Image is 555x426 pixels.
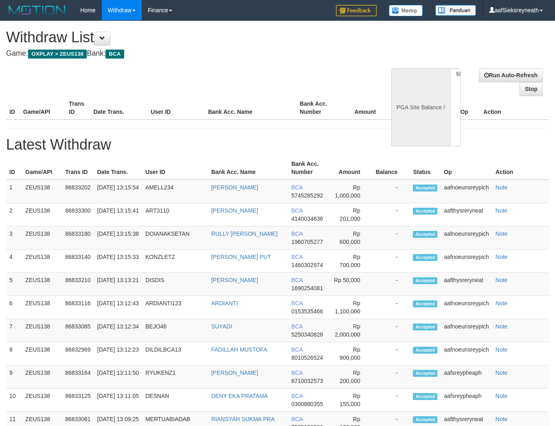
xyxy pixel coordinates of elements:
td: [DATE] 13:15:33 [94,250,142,273]
span: Accepted [413,231,437,238]
td: aafnoeunsreypich [441,342,492,365]
span: BCA [291,393,303,399]
td: [DATE] 13:12:23 [94,342,142,365]
td: 86832969 [62,342,94,365]
td: 86833116 [62,296,94,319]
td: 10 [6,389,22,412]
th: ID [6,156,22,180]
a: [PERSON_NAME] PUT [211,254,271,260]
td: - [373,226,410,250]
td: 1 [6,180,22,203]
td: 86833085 [62,319,94,342]
td: ZEUS138 [22,226,62,250]
h1: Withdraw List [6,29,362,46]
a: Note [496,300,508,306]
th: Bank Acc. Name [205,96,296,120]
a: Note [496,393,508,399]
td: DESNAN [142,389,208,412]
td: Rp 900,000 [329,342,373,365]
span: Accepted [413,254,437,261]
th: Status [410,156,441,180]
td: [DATE] 13:12:43 [94,296,142,319]
th: Op [457,96,480,120]
td: - [373,319,410,342]
td: [DATE] 13:15:54 [94,180,142,203]
span: BCA [291,416,303,422]
td: - [373,180,410,203]
td: [DATE] 13:15:41 [94,203,142,226]
th: Trans ID [66,96,90,120]
td: - [373,250,410,273]
td: KONZLETZ [142,250,208,273]
span: 4140034636 [291,215,323,222]
a: [PERSON_NAME] [211,184,258,191]
td: ZEUS138 [22,319,62,342]
a: [PERSON_NAME] [211,277,258,283]
a: Stop [520,82,543,96]
a: Note [496,277,508,283]
a: RULLY [PERSON_NAME] [211,230,278,237]
a: Note [496,346,508,353]
span: 1690254081 [291,285,323,291]
td: 6 [6,296,22,319]
a: [PERSON_NAME] [211,369,258,376]
img: Button%20Memo.svg [389,5,423,16]
td: Rp 700,000 [329,250,373,273]
td: [DATE] 13:12:34 [94,319,142,342]
th: Game/API [22,156,62,180]
th: Amount [342,96,388,120]
a: Note [496,369,508,376]
span: BCA [291,369,303,376]
span: BCA [291,346,303,353]
th: Action [492,156,549,180]
span: Accepted [413,185,437,191]
span: 1460302974 [291,262,323,268]
td: Rp 201,000 [329,203,373,226]
span: 5745285292 [291,192,323,199]
td: - [373,203,410,226]
span: 8710032573 [291,378,323,384]
td: AMELL234 [142,180,208,203]
img: MOTION_logo.png [6,4,68,16]
span: BCA [291,230,303,237]
td: Rp 1,000,000 [329,180,373,203]
td: ARDIANTI123 [142,296,208,319]
td: 3 [6,226,22,250]
td: 4 [6,250,22,273]
th: User ID [147,96,205,120]
td: ZEUS138 [22,203,62,226]
td: 86833202 [62,180,94,203]
td: Rp 155,000 [329,389,373,412]
span: 8010526524 [291,354,323,361]
td: 8 [6,342,22,365]
span: Accepted [413,347,437,354]
span: BCA [291,207,303,214]
td: 5 [6,273,22,296]
td: [DATE] 13:11:05 [94,389,142,412]
th: User ID [142,156,208,180]
td: - [373,342,410,365]
td: Rp 50,000 [329,273,373,296]
h4: Game: Bank: [6,50,362,58]
a: Run Auto-Refresh [479,68,543,82]
span: 0153535466 [291,308,323,315]
td: aafnoeunsreypich [441,250,492,273]
span: Accepted [413,208,437,215]
th: ID [6,96,20,120]
th: Action [480,96,549,120]
td: aafthysreryneat [441,203,492,226]
a: ARDIANTI [211,300,238,306]
a: Note [496,207,508,214]
td: ZEUS138 [22,296,62,319]
span: BCA [291,254,303,260]
a: Note [496,254,508,260]
span: Accepted [413,324,437,330]
span: BCA [291,277,303,283]
td: [DATE] 13:13:21 [94,273,142,296]
td: ZEUS138 [22,365,62,389]
span: OXPLAY > ZEUS138 [28,50,87,59]
th: Bank Acc. Number [296,96,342,120]
th: Op [441,156,492,180]
th: Date Trans. [94,156,142,180]
th: Game/API [20,96,66,120]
